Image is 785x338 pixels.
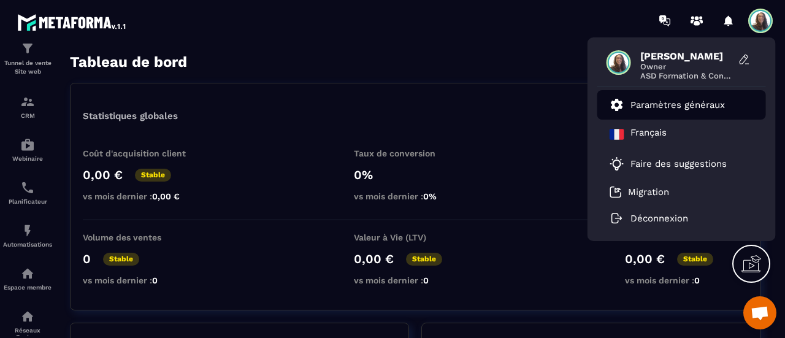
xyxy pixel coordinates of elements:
p: 0% [354,167,477,182]
p: vs mois dernier : [83,191,205,201]
img: automations [20,223,35,238]
p: vs mois dernier : [354,191,477,201]
p: 0,00 € [83,167,123,182]
p: Stable [103,253,139,266]
h3: Tableau de bord [70,53,187,71]
p: Valeur à Vie (LTV) [354,232,477,242]
p: Paramètres généraux [630,99,725,110]
p: 0 [83,252,91,266]
img: automations [20,266,35,281]
p: Coût d'acquisition client [83,148,205,158]
p: Stable [135,169,171,182]
img: logo [17,11,128,33]
p: 0,00 € [354,252,394,266]
p: vs mois dernier : [354,275,477,285]
p: Stable [406,253,442,266]
span: 0,00 € [152,191,180,201]
img: social-network [20,309,35,324]
p: Espace membre [3,284,52,291]
span: Owner [640,62,732,71]
a: automationsautomationsAutomatisations [3,214,52,257]
span: [PERSON_NAME] [640,50,732,62]
img: formation [20,94,35,109]
div: Ouvrir le chat [743,296,776,329]
p: Stable [677,253,713,266]
p: Faire des suggestions [630,158,727,169]
p: Webinaire [3,155,52,162]
p: Taux de conversion [354,148,477,158]
span: 0 [694,275,700,285]
a: formationformationCRM [3,85,52,128]
span: 0 [152,275,158,285]
img: automations [20,137,35,152]
p: Planificateur [3,198,52,205]
a: schedulerschedulerPlanificateur [3,171,52,214]
p: Migration [628,186,669,198]
p: vs mois dernier : [625,275,748,285]
p: Déconnexion [630,213,688,224]
p: Statistiques globales [83,110,178,121]
span: ASD Formation & Conseil [640,71,732,80]
a: Faire des suggestions [610,156,738,171]
p: CRM [3,112,52,119]
a: automationsautomationsWebinaire [3,128,52,171]
span: 0 [423,275,429,285]
p: Volume des ventes [83,232,205,242]
img: scheduler [20,180,35,195]
img: formation [20,41,35,56]
p: Français [630,127,667,142]
a: formationformationTunnel de vente Site web [3,32,52,85]
p: 0,00 € [625,252,665,266]
a: Migration [610,186,669,198]
a: Paramètres généraux [610,98,725,112]
p: Tunnel de vente Site web [3,59,52,76]
a: automationsautomationsEspace membre [3,257,52,300]
p: Automatisations [3,241,52,248]
span: 0% [423,191,437,201]
p: vs mois dernier : [83,275,205,285]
